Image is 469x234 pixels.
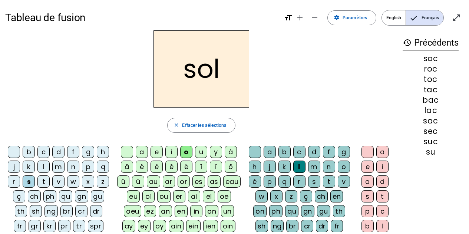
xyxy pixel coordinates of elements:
[210,146,222,158] div: y
[406,10,443,25] span: Français
[310,13,319,22] mat-icon: remove
[403,36,459,50] h3: Précédents
[97,175,109,188] div: z
[91,190,104,202] div: gu
[343,14,367,22] span: Paramètres
[403,127,459,135] div: sec
[271,220,284,232] div: ng
[225,146,237,158] div: à
[153,30,249,108] h2: sol
[221,220,235,232] div: oin
[403,75,459,83] div: toc
[253,205,267,217] div: on
[293,10,307,25] button: Augmenter la taille de la police
[403,38,412,47] mat-icon: history
[301,220,313,232] div: cr
[67,175,79,188] div: w
[403,65,459,73] div: roc
[132,175,144,188] div: ü
[403,55,459,62] div: soc
[210,161,222,173] div: ï
[218,190,231,202] div: oe
[327,10,376,25] button: Paramètres
[317,205,330,217] div: gu
[175,205,188,217] div: en
[203,220,218,232] div: ien
[301,205,314,217] div: gn
[30,205,42,217] div: sh
[178,175,190,188] div: or
[82,175,94,188] div: x
[180,161,192,173] div: ë
[249,175,261,188] div: é
[73,220,85,232] div: tr
[376,146,389,158] div: a
[82,161,94,173] div: p
[403,148,459,156] div: su
[163,175,175,188] div: ar
[169,220,184,232] div: ain
[136,161,148,173] div: è
[186,220,201,232] div: ein
[208,175,221,188] div: as
[75,190,88,202] div: gn
[122,220,135,232] div: ay
[270,190,283,202] div: x
[67,146,79,158] div: f
[37,161,50,173] div: l
[403,138,459,145] div: suc
[29,220,41,232] div: gr
[323,146,335,158] div: f
[136,146,148,158] div: a
[43,220,56,232] div: kr
[338,175,350,188] div: v
[5,7,278,28] h1: Tableau de fusion
[293,161,305,173] div: l
[293,175,305,188] div: r
[13,190,25,202] div: ç
[361,205,374,217] div: p
[75,205,87,217] div: cr
[188,190,200,202] div: ai
[23,161,35,173] div: k
[255,220,268,232] div: sh
[97,146,109,158] div: h
[323,175,335,188] div: t
[153,220,166,232] div: oy
[285,205,298,217] div: qu
[269,205,283,217] div: ph
[151,146,163,158] div: e
[174,122,179,128] mat-icon: close
[284,13,293,22] mat-icon: format_size
[144,205,156,217] div: ez
[52,146,65,158] div: d
[52,175,65,188] div: v
[315,190,328,202] div: ch
[278,161,291,173] div: k
[121,161,133,173] div: â
[58,220,70,232] div: pr
[90,205,102,217] div: dr
[190,205,202,217] div: in
[278,175,291,188] div: q
[403,106,459,114] div: lac
[15,205,27,217] div: th
[308,146,320,158] div: d
[127,190,140,202] div: eu
[361,190,374,202] div: s
[221,205,234,217] div: un
[147,175,160,188] div: au
[138,220,151,232] div: ey
[376,175,389,188] div: d
[67,161,79,173] div: n
[285,190,297,202] div: z
[264,161,276,173] div: j
[167,118,236,133] button: Effacer les sélections
[403,86,459,93] div: tac
[334,15,340,21] mat-icon: settings
[180,146,192,158] div: o
[376,205,389,217] div: c
[316,220,328,232] div: dr
[52,161,65,173] div: m
[173,190,185,202] div: er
